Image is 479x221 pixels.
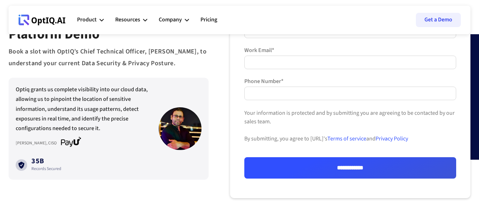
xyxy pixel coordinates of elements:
[159,15,182,25] div: Company
[159,9,189,31] div: Company
[244,16,456,179] form: Form 2
[200,9,217,31] a: Pricing
[244,78,456,85] label: Phone Number*
[115,9,147,31] div: Resources
[31,165,61,173] div: Records Secured
[77,15,97,25] div: Product
[115,15,140,25] div: Resources
[376,135,408,143] a: Privacy Policy
[19,9,66,31] a: Webflow Homepage
[16,85,152,137] div: Optiq grants us complete visibility into our cloud data, allowing us to pinpoint the location of ...
[16,140,61,147] div: [PERSON_NAME], CISO
[9,46,209,69] div: Book a slot with OptIQ’s Chief Technical Officer, [PERSON_NAME], to understand your current Data ...
[244,47,456,54] label: Work Email*
[327,135,366,143] a: Terms of service
[31,158,61,165] div: 35B
[77,9,104,31] div: Product
[244,109,456,157] div: Your information is protected and by submitting you are agreeing to be contacted by our sales tea...
[416,13,461,27] a: Get a Demo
